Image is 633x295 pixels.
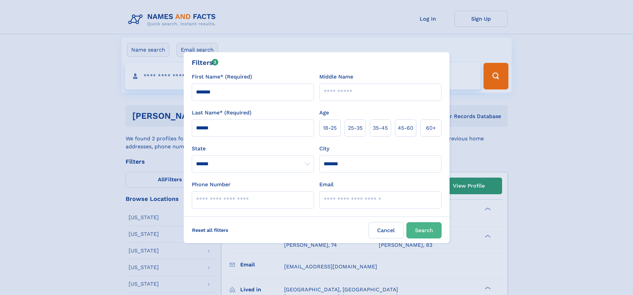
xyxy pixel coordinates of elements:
[192,73,252,81] label: First Name* (Required)
[192,145,314,153] label: State
[319,181,334,189] label: Email
[426,124,436,132] span: 60+
[398,124,413,132] span: 45‑60
[192,58,219,68] div: Filters
[406,222,442,238] button: Search
[373,124,388,132] span: 35‑45
[323,124,337,132] span: 18‑25
[319,109,329,117] label: Age
[348,124,363,132] span: 25‑35
[369,222,404,238] label: Cancel
[319,73,353,81] label: Middle Name
[192,109,252,117] label: Last Name* (Required)
[188,222,233,238] label: Reset all filters
[319,145,329,153] label: City
[192,181,231,189] label: Phone Number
